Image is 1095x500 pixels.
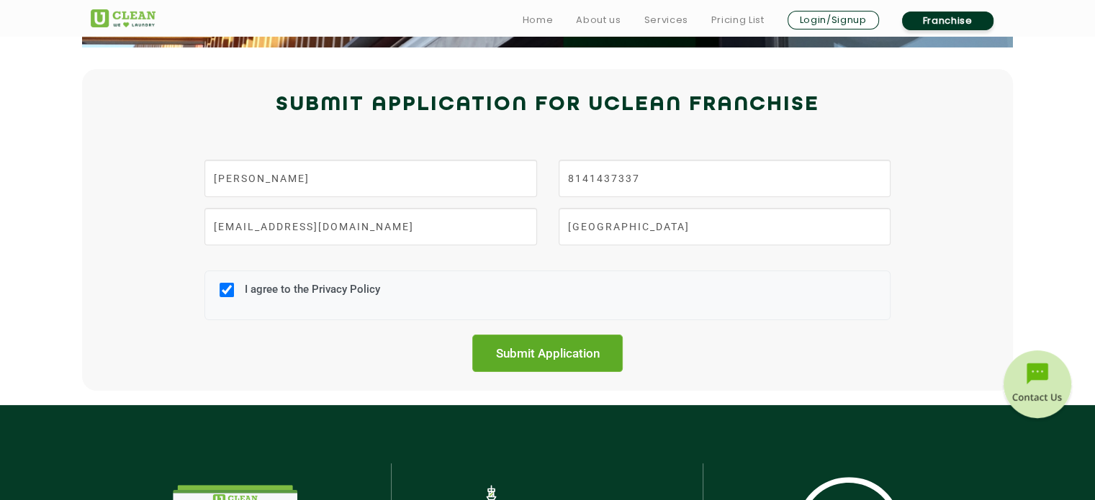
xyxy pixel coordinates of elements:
label: I agree to the Privacy Policy [241,283,380,309]
a: Services [644,12,688,29]
img: contact-btn [1001,350,1073,422]
a: Login/Signup [788,11,879,29]
a: Home [523,12,554,29]
input: City* [559,208,891,245]
input: Phone Number* [559,160,891,197]
input: Submit Application [472,335,623,372]
input: Email Id* [204,208,536,245]
input: Name* [204,160,536,197]
a: Franchise [902,12,993,30]
h2: Submit Application for UCLEAN FRANCHISE [91,88,1005,122]
a: Pricing List [711,12,765,29]
a: About us [576,12,621,29]
img: UClean Laundry and Dry Cleaning [91,9,156,27]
